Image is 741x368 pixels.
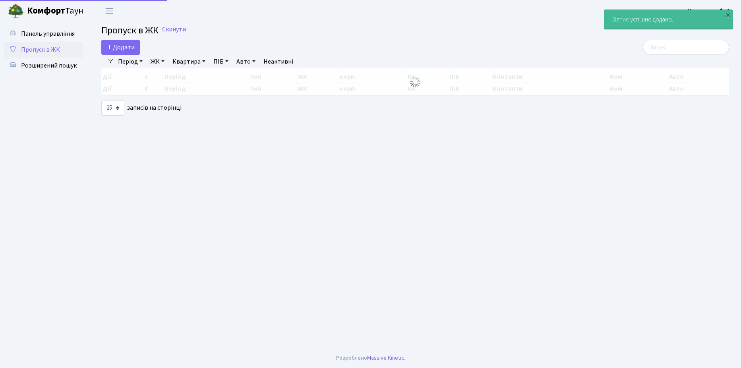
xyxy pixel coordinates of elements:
[336,354,405,362] div: Розроблено .
[101,40,140,55] a: Додати
[21,61,77,70] span: Розширений пошук
[233,55,259,68] a: Авто
[101,101,182,116] label: записів на сторінці
[115,55,146,68] a: Період
[106,43,135,52] span: Додати
[169,55,209,68] a: Квартира
[21,29,75,38] span: Панель управління
[643,40,729,55] input: Пошук...
[101,101,124,116] select: записів на сторінці
[409,76,422,88] img: Обробка...
[162,26,186,33] a: Скинути
[101,23,159,37] span: Пропуск в ЖК
[4,26,83,42] a: Панель управління
[147,55,168,68] a: ЖК
[99,4,119,17] button: Переключити навігацію
[210,55,232,68] a: ПІБ
[724,11,732,19] div: ×
[4,58,83,74] a: Розширений пошук
[4,42,83,58] a: Пропуск в ЖК
[687,7,731,15] b: Консьєрж б. 4.
[27,4,65,17] b: Комфорт
[27,4,83,18] span: Таун
[21,45,60,54] span: Пропуск в ЖК
[687,6,731,16] a: Консьєрж б. 4.
[367,354,404,362] a: Massive Kinetic
[260,55,296,68] a: Неактивні
[604,10,733,29] div: Запис успішно додано.
[8,3,24,19] img: logo.png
